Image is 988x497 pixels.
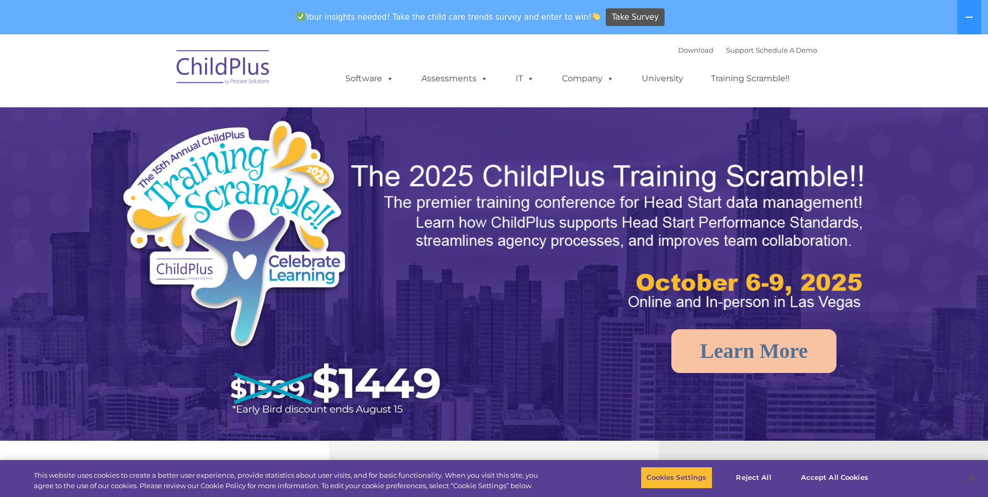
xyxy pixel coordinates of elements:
button: Reject All [721,467,786,489]
button: Close [960,466,983,489]
a: Training Scramble!! [701,68,800,89]
font: | [678,46,817,54]
img: ✅ [297,13,305,20]
a: Take Survey [606,8,665,27]
span: Your insights needed! Take the child care trends survey and enter to win! [293,7,605,27]
div: This website uses cookies to create a better user experience, provide statistics about user visit... [34,470,543,491]
button: Cookies Settings [641,467,712,489]
img: 👏 [592,13,600,20]
a: Software [335,68,404,89]
a: Download [678,46,714,54]
a: Support [726,46,754,54]
a: University [631,68,694,89]
a: Company [552,68,624,89]
a: Schedule A Demo [756,46,817,54]
span: Take Survey [612,8,659,27]
a: Assessments [411,68,498,89]
button: Accept All Cookies [795,467,874,489]
a: IT [505,68,545,89]
img: ChildPlus by Procare Solutions [171,43,276,95]
a: Learn More [671,329,836,373]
